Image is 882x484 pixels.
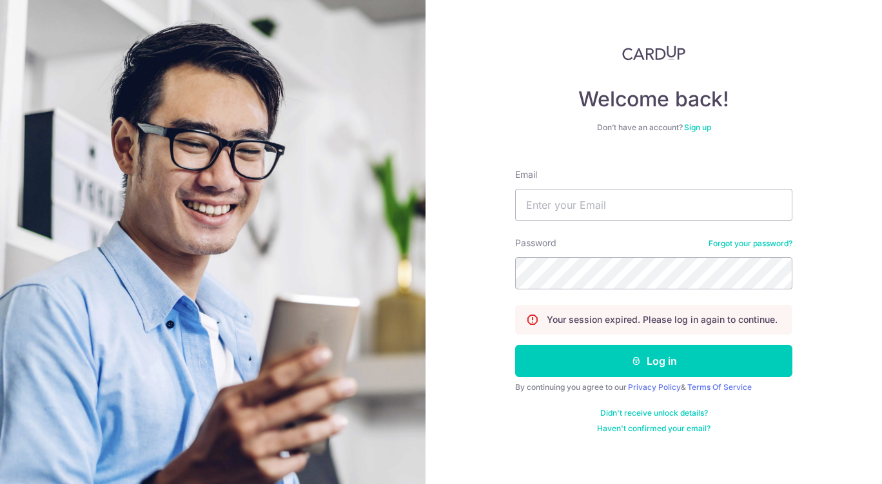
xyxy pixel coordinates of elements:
[515,86,792,112] h4: Welcome back!
[547,313,778,326] p: Your session expired. Please log in again to continue.
[515,237,556,249] label: Password
[628,382,681,392] a: Privacy Policy
[684,122,711,132] a: Sign up
[515,122,792,133] div: Don’t have an account?
[515,345,792,377] button: Log in
[597,423,710,434] a: Haven't confirmed your email?
[515,382,792,392] div: By continuing you agree to our &
[687,382,752,392] a: Terms Of Service
[600,408,708,418] a: Didn't receive unlock details?
[515,189,792,221] input: Enter your Email
[622,45,685,61] img: CardUp Logo
[515,168,537,181] label: Email
[709,238,792,249] a: Forgot your password?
